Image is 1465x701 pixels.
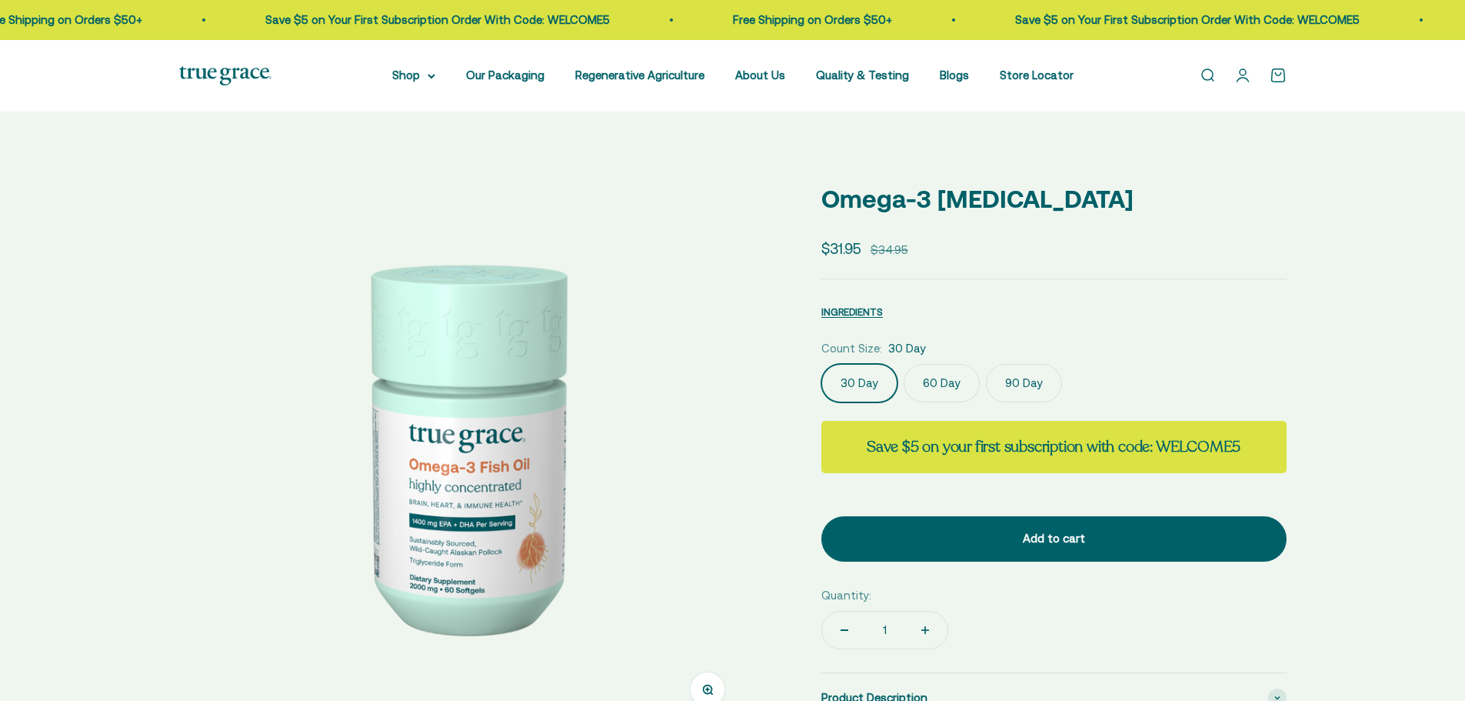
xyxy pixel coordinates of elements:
[264,11,608,29] p: Save $5 on Your First Subscription Order With Code: WELCOME5
[466,68,544,82] a: Our Packaging
[888,339,926,358] span: 30 Day
[867,436,1240,457] strong: Save $5 on your first subscription with code: WELCOME5
[821,237,861,260] sale-price: $31.95
[816,68,909,82] a: Quality & Testing
[1014,11,1358,29] p: Save $5 on Your First Subscription Order With Code: WELCOME5
[940,68,969,82] a: Blogs
[821,516,1287,561] button: Add to cart
[821,586,871,605] label: Quantity:
[822,612,867,649] button: Decrease quantity
[821,339,882,358] legend: Count Size:
[852,529,1256,548] div: Add to cart
[871,241,908,259] compare-at-price: $34.95
[575,68,704,82] a: Regenerative Agriculture
[1000,68,1074,82] a: Store Locator
[821,179,1287,219] p: Omega-3 [MEDICAL_DATA]
[821,302,883,321] button: INGREDIENTS
[903,612,947,649] button: Increase quantity
[821,306,883,318] span: INGREDIENTS
[731,13,891,26] a: Free Shipping on Orders $50+
[735,68,785,82] a: About Us
[392,66,435,85] summary: Shop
